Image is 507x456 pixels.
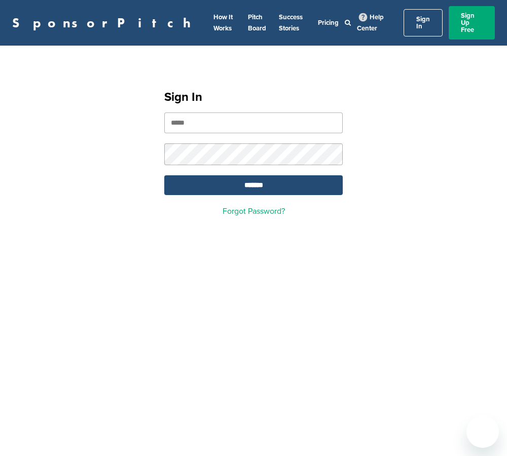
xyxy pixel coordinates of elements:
a: Success Stories [279,13,303,32]
a: SponsorPitch [12,16,197,29]
a: Sign In [404,9,443,36]
h1: Sign In [164,88,343,106]
a: Pricing [318,19,339,27]
a: Pitch Board [248,13,266,32]
a: Sign Up Free [449,6,495,40]
iframe: Button to launch messaging window [466,415,499,448]
a: Help Center [357,11,384,34]
a: How It Works [213,13,233,32]
a: Forgot Password? [223,206,285,216]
